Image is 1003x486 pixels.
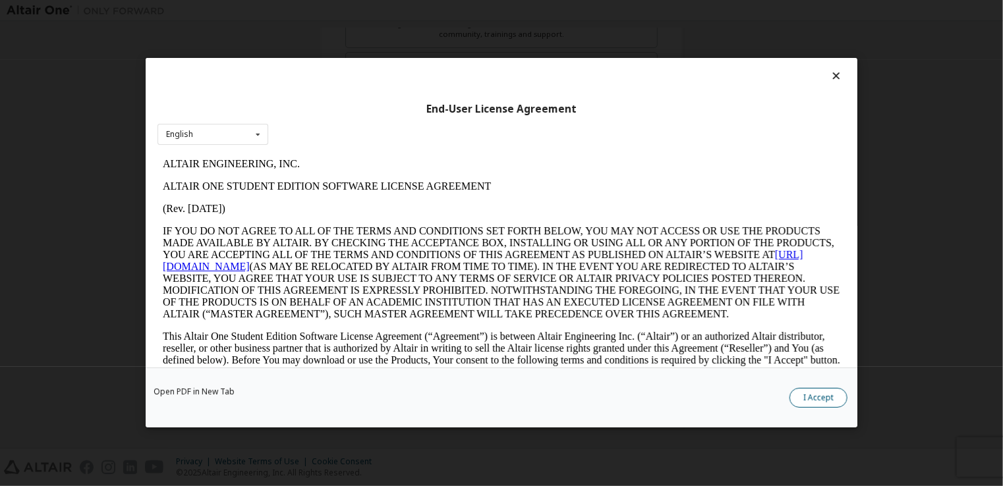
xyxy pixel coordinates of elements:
[166,130,193,138] div: English
[5,178,683,225] p: This Altair One Student Edition Software License Agreement (“Agreement”) is between Altair Engine...
[5,28,683,40] p: ALTAIR ONE STUDENT EDITION SOFTWARE LICENSE AGREEMENT
[789,389,847,408] button: I Accept
[5,50,683,62] p: (Rev. [DATE])
[5,72,683,167] p: IF YOU DO NOT AGREE TO ALL OF THE TERMS AND CONDITIONS SET FORTH BELOW, YOU MAY NOT ACCESS OR USE...
[5,96,646,119] a: [URL][DOMAIN_NAME]
[154,389,235,396] a: Open PDF in New Tab
[5,5,683,17] p: ALTAIR ENGINEERING, INC.
[158,103,845,116] div: End-User License Agreement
